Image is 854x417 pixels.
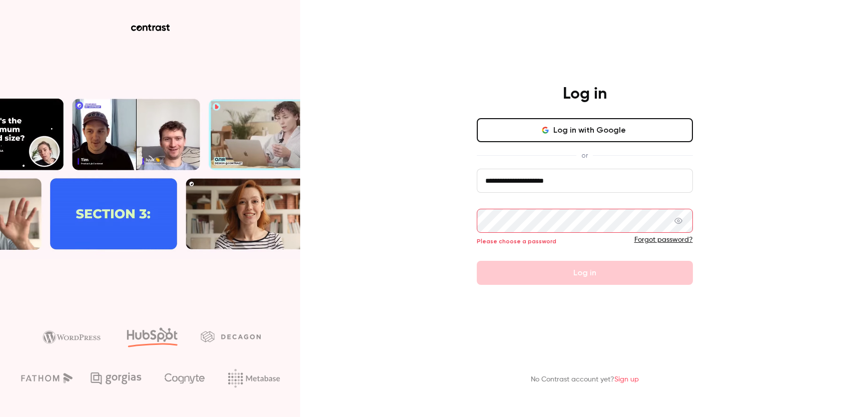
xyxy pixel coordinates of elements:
span: or [576,150,593,161]
button: Log in with Google [477,118,693,142]
h4: Log in [563,84,607,104]
a: Forgot password? [634,236,693,243]
p: No Contrast account yet? [531,374,639,385]
img: decagon [201,331,261,342]
a: Sign up [614,376,639,383]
